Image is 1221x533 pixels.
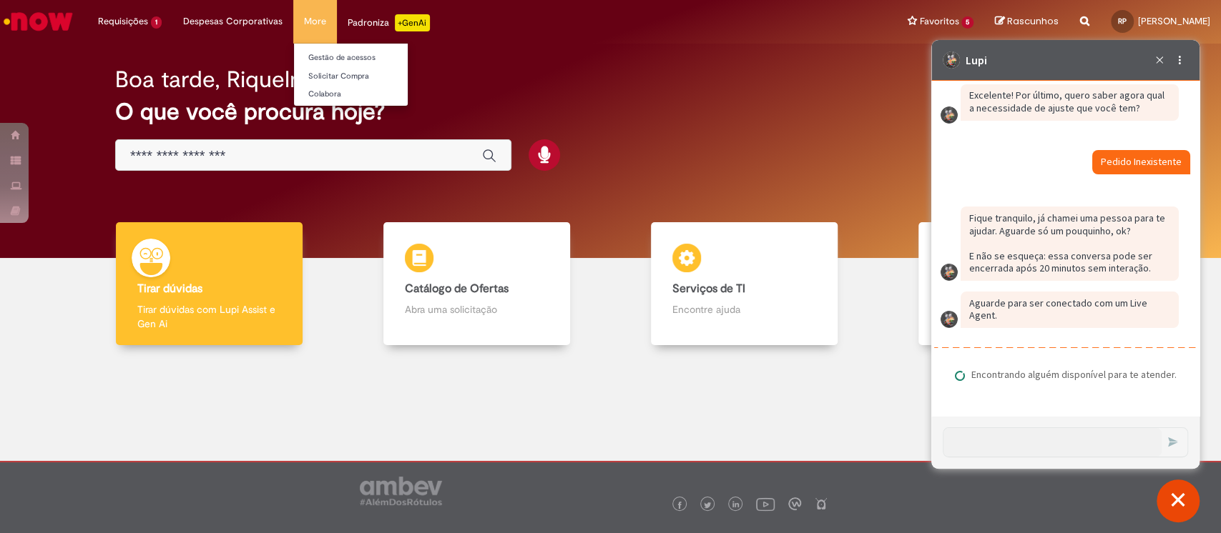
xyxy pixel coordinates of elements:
[611,222,878,346] a: Serviços de TI Encontre ajuda
[294,86,451,102] a: Colabora
[115,99,1106,124] h2: O que você procura hoje?
[348,14,430,31] div: Padroniza
[405,282,509,296] b: Catálogo de Ofertas
[788,497,801,510] img: logo_footer_workplace.png
[304,14,326,29] span: More
[137,302,281,331] p: Tirar dúvidas com Lupi Assist e Gen Ai
[672,282,745,296] b: Serviços de TI
[672,302,816,317] p: Encontre ajuda
[115,67,322,92] h2: Boa tarde, Riquelme
[405,302,549,317] p: Abra uma solicitação
[360,477,442,505] img: logo_footer_ambev_rotulo_gray.png
[137,282,202,296] b: Tirar dúvidas
[395,14,430,31] p: +GenAi
[961,16,974,29] span: 5
[75,222,343,346] a: Tirar dúvidas Tirar dúvidas com Lupi Assist e Gen Ai
[676,502,683,509] img: logo_footer_facebook.png
[732,501,740,509] img: logo_footer_linkedin.png
[294,50,451,66] a: Gestão de acessos
[1118,16,1127,26] span: RP
[931,40,1200,469] iframe: Suporte do Bate-Papo
[1007,14,1059,28] span: Rascunhos
[183,14,283,29] span: Despesas Corporativas
[343,222,610,346] a: Catálogo de Ofertas Abra uma solicitação
[1138,15,1210,27] span: [PERSON_NAME]
[919,14,958,29] span: Favoritos
[98,14,148,29] span: Requisições
[756,494,775,513] img: logo_footer_youtube.png
[294,69,451,84] a: Solicitar Compra
[878,222,1146,346] a: Base de Conhecimento Consulte e aprenda
[995,15,1059,29] a: Rascunhos
[704,502,711,509] img: logo_footer_twitter.png
[293,43,408,106] ul: More
[1157,479,1200,522] button: Fechar conversa de suporte
[1,7,75,36] img: ServiceNow
[815,497,828,510] img: logo_footer_naosei.png
[151,16,162,29] span: 1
